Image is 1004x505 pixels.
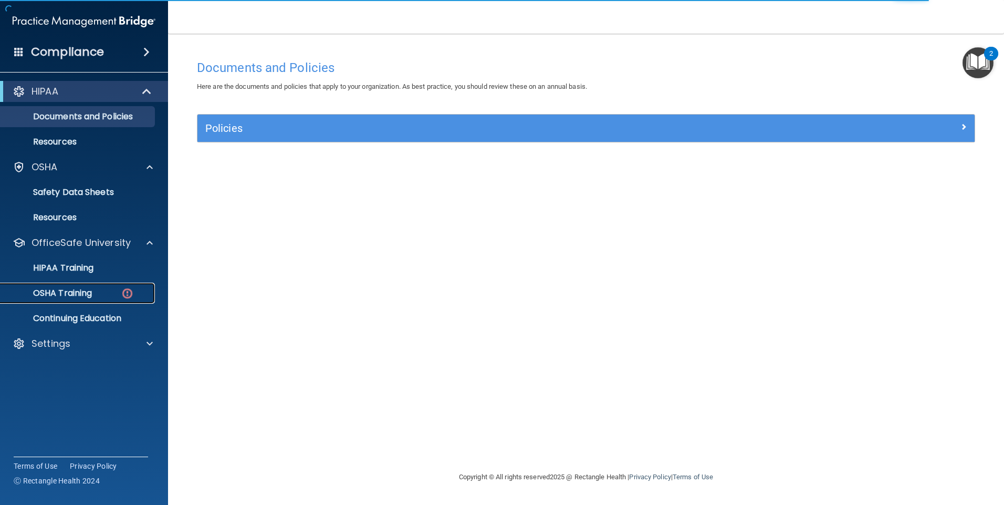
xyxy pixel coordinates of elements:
[32,236,131,249] p: OfficeSafe University
[7,187,150,198] p: Safety Data Sheets
[13,161,153,173] a: OSHA
[13,337,153,350] a: Settings
[14,461,57,471] a: Terms of Use
[673,473,713,481] a: Terms of Use
[13,85,152,98] a: HIPAA
[70,461,117,471] a: Privacy Policy
[629,473,671,481] a: Privacy Policy
[31,45,104,59] h4: Compliance
[121,287,134,300] img: danger-circle.6113f641.png
[32,85,58,98] p: HIPAA
[32,337,70,350] p: Settings
[205,122,772,134] h5: Policies
[205,120,967,137] a: Policies
[7,313,150,324] p: Continuing Education
[394,460,778,494] div: Copyright © All rights reserved 2025 @ Rectangle Health | |
[13,11,155,32] img: PMB logo
[7,263,93,273] p: HIPAA Training
[197,83,587,90] span: Here are the documents and policies that apply to your organization. As best practice, you should...
[7,212,150,223] p: Resources
[963,47,993,78] button: Open Resource Center, 2 new notifications
[197,61,975,75] h4: Documents and Policies
[7,111,150,122] p: Documents and Policies
[7,288,92,298] p: OSHA Training
[989,54,993,67] div: 2
[7,137,150,147] p: Resources
[13,236,153,249] a: OfficeSafe University
[32,161,58,173] p: OSHA
[14,476,100,486] span: Ⓒ Rectangle Health 2024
